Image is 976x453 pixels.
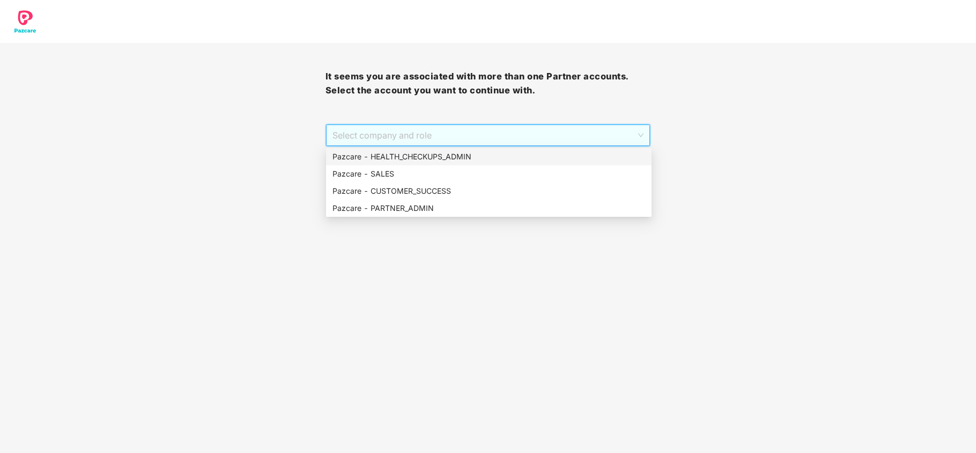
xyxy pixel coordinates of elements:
div: Pazcare - CUSTOMER_SUCCESS [332,185,645,197]
h3: It seems you are associated with more than one Partner accounts. Select the account you want to c... [326,70,651,97]
div: Pazcare - SALES [326,165,652,182]
span: Select company and role [332,125,644,145]
div: Pazcare - PARTNER_ADMIN [332,202,645,214]
div: Pazcare - SALES [332,168,645,180]
div: Pazcare - PARTNER_ADMIN [326,200,652,217]
div: Pazcare - HEALTH_CHECKUPS_ADMIN [326,148,652,165]
div: Pazcare - CUSTOMER_SUCCESS [326,182,652,200]
div: Pazcare - HEALTH_CHECKUPS_ADMIN [332,151,645,163]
